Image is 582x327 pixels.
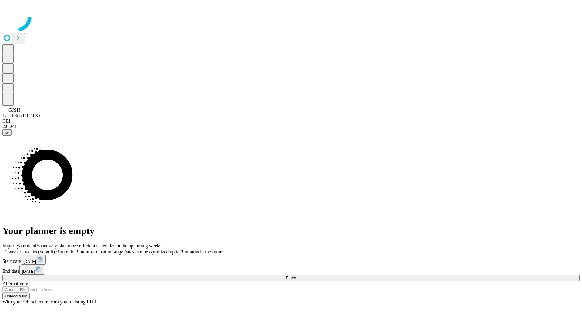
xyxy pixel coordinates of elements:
[35,243,162,248] span: Proactively plan more efficient schedules in the upcoming weeks.
[2,293,30,299] button: Upload a file
[57,249,73,254] span: 1 month
[2,275,580,281] button: Fetch
[2,113,40,118] span: Last fetch: 09:24:35
[21,249,55,254] span: 2 weeks (default)
[21,255,46,265] button: [DATE]
[8,107,20,113] span: GJSH
[5,249,19,254] span: 1 week
[2,225,580,236] h1: Your planner is empty
[76,249,94,254] span: 3 months
[2,118,580,124] div: GEI
[2,281,28,286] span: Alternatively
[5,130,9,135] span: @
[23,259,36,264] span: [DATE]
[2,265,580,275] div: End date
[2,124,580,129] div: 2.0.241
[123,249,225,254] span: Dates can be optimized up to 3 months in the future.
[2,129,12,136] button: @
[286,276,296,280] span: Fetch
[22,269,35,274] span: [DATE]
[2,299,96,304] span: With your OR schedule from your existing EHR
[19,265,44,275] button: [DATE]
[2,243,35,248] span: Import your data
[96,249,123,254] span: Custom range
[2,255,580,265] div: Start date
